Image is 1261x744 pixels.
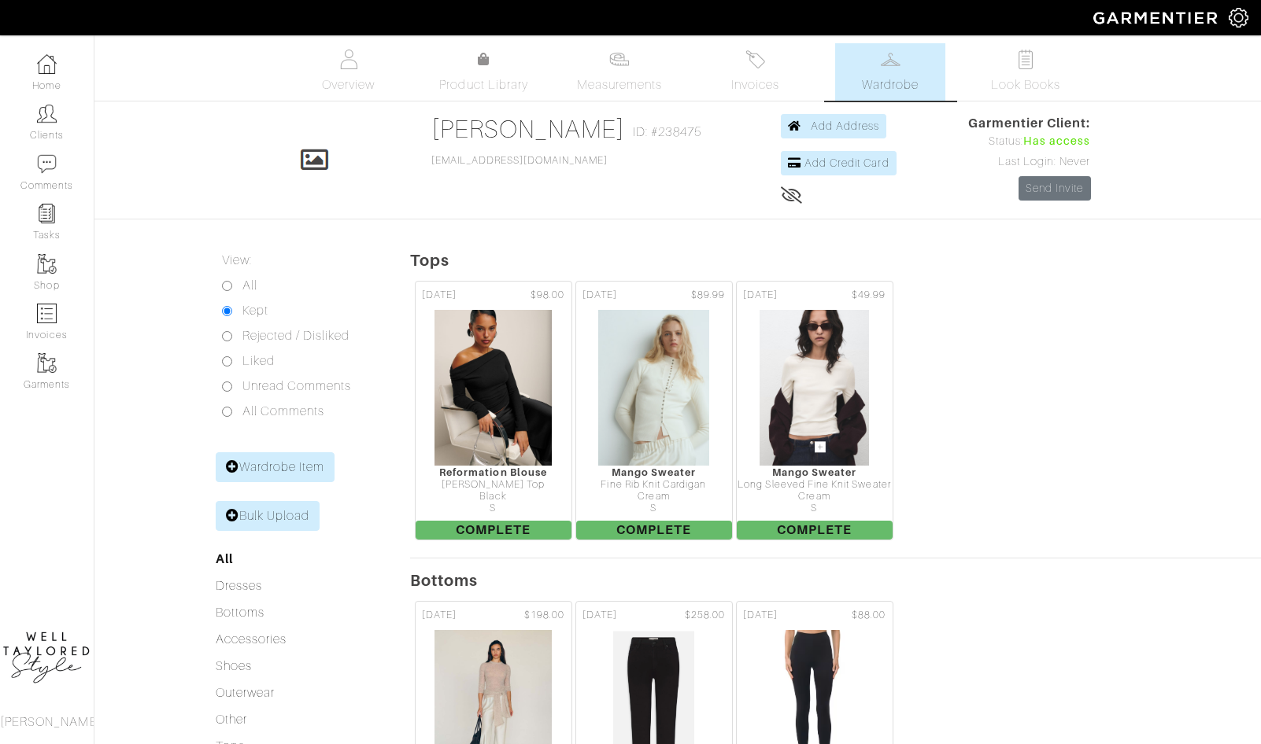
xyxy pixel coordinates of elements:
[531,288,564,303] span: $98.00
[835,43,945,101] a: Wardrobe
[422,608,457,623] span: [DATE]
[216,551,233,566] a: All
[781,151,897,175] a: Add Credit Card
[37,204,57,223] img: reminder-icon-8004d30b9f0a5d33ae49ab947aed9ed385cf756f9e5892f1edd6e32f2345188e.png
[609,50,629,69] img: measurements-466bbee1fd09ba9460f595b01e5d73f9e2bff037440d3c8f018324cb6cdf7a4a.svg
[338,50,358,69] img: basicinfo-40fd8af6dae0f16599ec9e87c0ef1c0a1fdea2edbe929e3d69a839185d80c458.svg
[37,353,57,373] img: garments-icon-b7da505a4dc4fd61783c78ac3ca0ef83fa9d6f193b1c9dc38574b1d14d53ca28.png
[322,76,375,94] span: Overview
[576,521,732,540] span: Complete
[222,251,252,270] label: View:
[633,123,701,142] span: ID: #238475
[216,501,320,531] a: Bulk Upload
[431,155,608,166] a: [EMAIL_ADDRESS][DOMAIN_NAME]
[737,521,893,540] span: Complete
[242,402,325,421] label: All Comments
[413,279,574,542] a: [DATE] $98.00 Reformation Blouse [PERSON_NAME] Top Black S Complete
[745,50,765,69] img: orders-27d20c2124de7fd6de4e0e44c1d41de31381a507db9b33961299e4e07d508b8c.svg
[574,279,734,542] a: [DATE] $89.99 Mango Sweater Fine Rib Knit Cardigan Cream S Complete
[743,288,778,303] span: [DATE]
[968,114,1091,133] span: Garmentier Client:
[37,54,57,74] img: dashboard-icon-dbcd8f5a0b271acd01030246c82b418ddd0df26cd7fceb0bd07c9910d44c42f6.png
[737,466,893,478] div: Mango Sweater
[971,43,1081,101] a: Look Books
[582,288,617,303] span: [DATE]
[781,114,887,138] a: Add Address
[582,608,617,623] span: [DATE]
[429,50,539,94] a: Product Library
[759,309,870,466] img: LHuP7kimJMAAgqa59FpWCe7n
[242,377,352,396] label: Unread Comments
[1229,8,1248,28] img: gear-icon-white-bd11855cb880d31180b6d7d6211b90ccbf57a29d726f0c71d8c61bd08dd39cc2.png
[1019,176,1091,201] a: Send Invite
[737,479,893,491] div: Long Sleeved Fine Knit Sweater
[216,452,335,482] a: Wardrobe Item
[216,606,264,620] a: Bottoms
[216,713,247,727] a: Other
[216,579,262,593] a: Dresses
[416,479,571,491] div: [PERSON_NAME] Top
[881,50,900,69] img: wardrobe-487a4870c1b7c33e795ec22d11cfc2ed9d08956e64fb3008fe2437562e282088.svg
[416,521,571,540] span: Complete
[804,157,889,169] span: Add Credit Card
[37,104,57,123] img: clients-icon-6bae9207a08558b7cb47a8932f037763ab4055f8c8b6bfacd5dc20c3e0201464.png
[991,76,1061,94] span: Look Books
[685,608,725,623] span: $258.00
[576,503,732,514] div: S
[434,309,552,466] img: 7rLHzAzwfiPst4DxtC9hXLrN
[852,608,886,623] span: $88.00
[524,608,564,623] span: $198.00
[416,466,571,478] div: Reformation Blouse
[422,288,457,303] span: [DATE]
[216,659,252,673] a: Shoes
[242,326,350,345] label: Rejected / Disliked
[431,115,626,143] a: [PERSON_NAME]
[242,352,275,370] label: Liked
[416,503,571,514] div: S
[852,288,886,303] span: $49.99
[1016,50,1036,69] img: todo-9ac3debb85659649dc8f770b8b6100bb5dab4b48dedcbae339e5042a72dfd3cc.svg
[737,491,893,503] div: Cream
[439,76,528,94] span: Product Library
[564,43,675,101] a: Measurements
[576,491,732,503] div: Cream
[576,466,732,478] div: Mango Sweater
[37,254,57,274] img: garments-icon-b7da505a4dc4fd61783c78ac3ca0ef83fa9d6f193b1c9dc38574b1d14d53ca28.png
[968,153,1091,171] div: Last Login: Never
[294,43,404,101] a: Overview
[242,276,257,295] label: All
[731,76,779,94] span: Invoices
[216,686,275,700] a: Outerwear
[37,154,57,174] img: comment-icon-a0a6a9ef722e966f86d9cbdc48e553b5cf19dbc54f86b18d962a5391bc8f6eb6.png
[576,479,732,491] div: Fine Rib Knit Cardigan
[737,503,893,514] div: S
[968,133,1091,150] div: Status:
[37,304,57,323] img: orders-icon-0abe47150d42831381b5fb84f609e132dff9fe21cb692f30cb5eec754e2cba89.png
[691,288,725,303] span: $89.99
[242,301,268,320] label: Kept
[811,120,880,132] span: Add Address
[1085,4,1229,31] img: garmentier-logo-header-white-b43fb05a5012e4ada735d5af1a66efaba907eab6374d6393d1fbf88cb4ef424d.png
[1023,133,1091,150] span: Has access
[734,279,895,542] a: [DATE] $49.99 Mango Sweater Long Sleeved Fine Knit Sweater Cream S Complete
[416,491,571,503] div: Black
[597,309,710,466] img: gvNCwt2JTCFwBvZg68NacKwJ
[862,76,919,94] span: Wardrobe
[216,632,287,646] a: Accessories
[700,43,810,101] a: Invoices
[743,608,778,623] span: [DATE]
[577,76,663,94] span: Measurements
